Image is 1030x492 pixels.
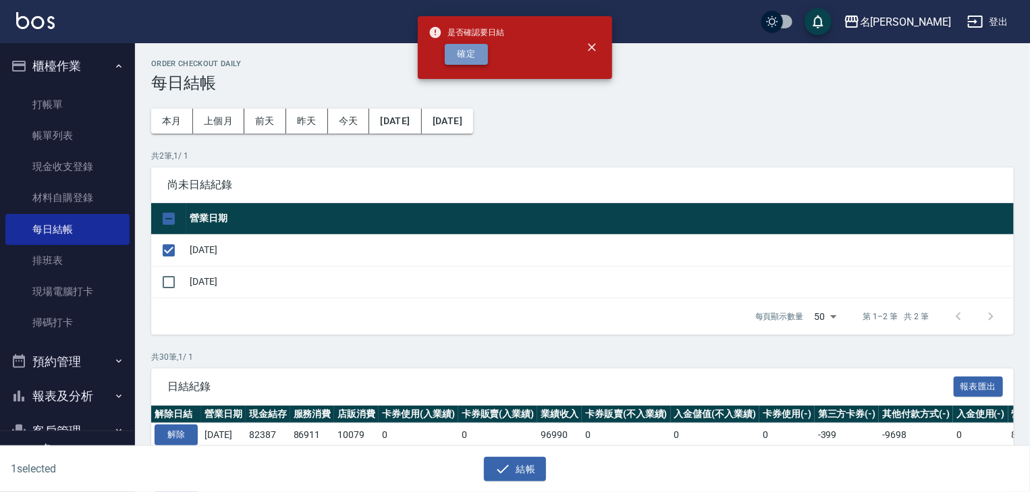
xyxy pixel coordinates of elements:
[167,178,998,192] span: 尚未日結紀錄
[334,423,379,447] td: 10079
[962,9,1014,34] button: 登出
[328,109,370,134] button: 今天
[5,89,130,120] a: 打帳單
[290,423,335,447] td: 86911
[379,423,458,447] td: 0
[5,344,130,379] button: 預約管理
[334,406,379,423] th: 店販消費
[151,109,193,134] button: 本月
[5,276,130,307] a: 現場電腦打卡
[755,310,804,323] p: 每頁顯示數量
[5,414,130,449] button: 客戶管理
[151,74,1014,92] h3: 每日結帳
[429,26,504,39] span: 是否確認要日結
[953,406,1008,423] th: 入金使用(-)
[809,298,842,335] div: 50
[193,109,244,134] button: 上個月
[582,423,671,447] td: 0
[484,457,547,482] button: 結帳
[577,32,607,62] button: close
[151,406,201,423] th: 解除日結
[151,150,1014,162] p: 共 2 筆, 1 / 1
[379,406,458,423] th: 卡券使用(入業績)
[290,406,335,423] th: 服務消費
[954,377,1004,398] button: 報表匯出
[537,423,582,447] td: 96990
[246,423,290,447] td: 82387
[5,49,130,84] button: 櫃檯作業
[860,13,951,30] div: 名[PERSON_NAME]
[369,109,421,134] button: [DATE]
[5,307,130,338] a: 掃碼打卡
[167,380,954,393] span: 日結紀錄
[5,214,130,245] a: 每日結帳
[244,109,286,134] button: 前天
[671,406,760,423] th: 入金儲值(不入業績)
[445,44,488,65] button: 確定
[151,59,1014,68] h2: Order checkout daily
[953,423,1008,447] td: 0
[5,245,130,276] a: 排班表
[5,120,130,151] a: 帳單列表
[671,423,760,447] td: 0
[246,406,290,423] th: 現金結存
[879,406,953,423] th: 其他付款方式(-)
[537,406,582,423] th: 業績收入
[458,423,538,447] td: 0
[879,423,953,447] td: -9698
[286,109,328,134] button: 昨天
[5,151,130,182] a: 現金收支登錄
[422,109,473,134] button: [DATE]
[201,423,246,447] td: [DATE]
[155,425,198,445] button: 解除
[805,8,832,35] button: save
[582,406,671,423] th: 卡券販賣(不入業績)
[186,203,1014,235] th: 營業日期
[863,310,929,323] p: 第 1–2 筆 共 2 筆
[11,460,255,477] h6: 1 selected
[201,406,246,423] th: 營業日期
[5,182,130,213] a: 材料自購登錄
[458,406,538,423] th: 卡券販賣(入業績)
[954,379,1004,392] a: 報表匯出
[759,406,815,423] th: 卡券使用(-)
[838,8,956,36] button: 名[PERSON_NAME]
[16,12,55,29] img: Logo
[186,266,1014,298] td: [DATE]
[815,423,879,447] td: -399
[186,234,1014,266] td: [DATE]
[815,406,879,423] th: 第三方卡券(-)
[151,351,1014,363] p: 共 30 筆, 1 / 1
[759,423,815,447] td: 0
[5,379,130,414] button: 報表及分析
[41,442,110,469] h5: 名[PERSON_NAME]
